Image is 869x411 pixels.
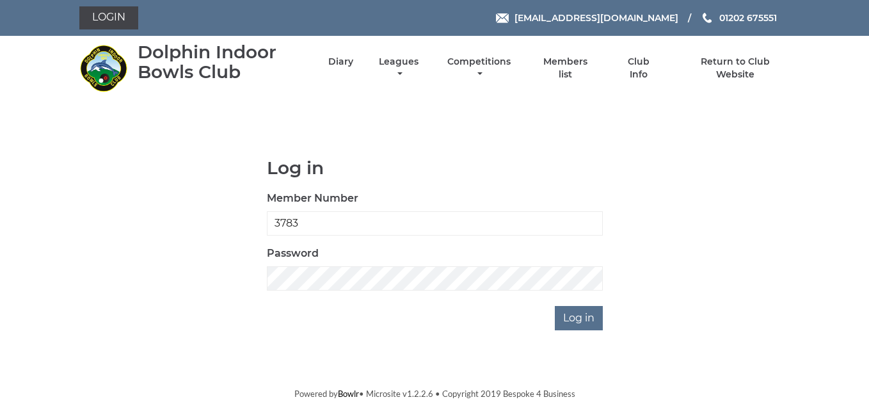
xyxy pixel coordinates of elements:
a: Phone us 01202 675551 [701,11,777,25]
input: Log in [555,306,603,330]
span: Powered by • Microsite v1.2.2.6 • Copyright 2019 Bespoke 4 Business [294,389,575,399]
span: 01202 675551 [719,12,777,24]
a: Return to Club Website [682,56,790,81]
span: [EMAIL_ADDRESS][DOMAIN_NAME] [514,12,678,24]
img: Dolphin Indoor Bowls Club [79,44,127,92]
img: Phone us [703,13,712,23]
a: Login [79,6,138,29]
h1: Log in [267,158,603,178]
a: Leagues [376,56,422,81]
a: Members list [536,56,595,81]
label: Member Number [267,191,358,206]
a: Bowlr [338,389,359,399]
a: Club Info [618,56,659,81]
a: Diary [328,56,353,68]
a: Competitions [444,56,514,81]
img: Email [496,13,509,23]
div: Dolphin Indoor Bowls Club [138,42,306,82]
label: Password [267,246,319,261]
a: Email [EMAIL_ADDRESS][DOMAIN_NAME] [496,11,678,25]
